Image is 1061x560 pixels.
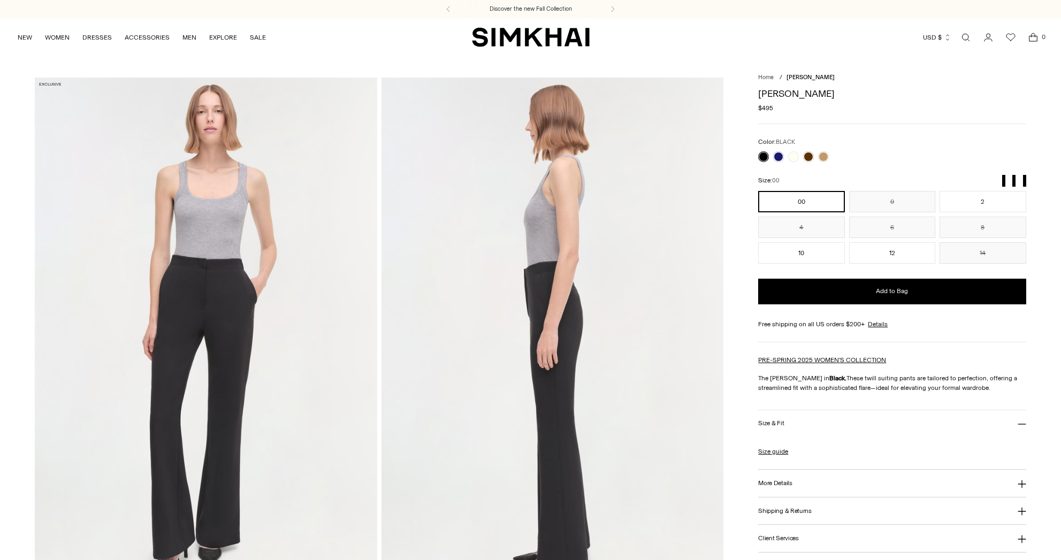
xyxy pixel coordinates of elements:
[758,137,795,147] label: Color:
[758,74,774,81] a: Home
[758,373,1026,393] p: The [PERSON_NAME] in These twill suiting pants are tailored to perfection, offering a streamlined...
[1022,27,1044,48] a: Open cart modal
[787,74,835,81] span: [PERSON_NAME]
[868,319,888,329] a: Details
[940,191,1026,212] button: 2
[758,420,784,427] h3: Size & Fit
[849,191,935,212] button: 0
[125,26,170,49] a: ACCESSORIES
[182,26,196,49] a: MEN
[758,73,1026,82] nav: breadcrumbs
[758,89,1026,98] h1: [PERSON_NAME]
[18,26,32,49] a: NEW
[876,287,908,296] span: Add to Bag
[923,26,951,49] button: USD $
[758,175,780,186] label: Size:
[772,177,780,184] span: 00
[758,447,788,456] a: Size guide
[758,410,1026,438] button: Size & Fit
[849,217,935,238] button: 6
[758,191,844,212] button: 00
[940,217,1026,238] button: 8
[758,319,1026,329] div: Free shipping on all US orders $200+
[472,27,590,48] a: SIMKHAI
[1000,27,1021,48] a: Wishlist
[209,26,237,49] a: EXPLORE
[849,242,935,264] button: 12
[758,279,1026,304] button: Add to Bag
[758,470,1026,497] button: More Details
[758,480,792,487] h3: More Details
[758,535,799,542] h3: Client Services
[978,27,999,48] a: Go to the account page
[940,242,1026,264] button: 14
[45,26,70,49] a: WOMEN
[490,5,572,13] a: Discover the new Fall Collection
[82,26,112,49] a: DRESSES
[1039,32,1048,42] span: 0
[780,73,782,82] div: /
[758,103,773,113] span: $495
[250,26,266,49] a: SALE
[758,508,812,515] h3: Shipping & Returns
[758,242,844,264] button: 10
[758,525,1026,552] button: Client Services
[758,356,886,364] a: PRE-SPRING 2025 WOMEN'S COLLECTION
[955,27,976,48] a: Open search modal
[776,139,795,145] span: BLACK
[758,217,844,238] button: 4
[758,497,1026,525] button: Shipping & Returns
[829,374,846,382] strong: Black.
